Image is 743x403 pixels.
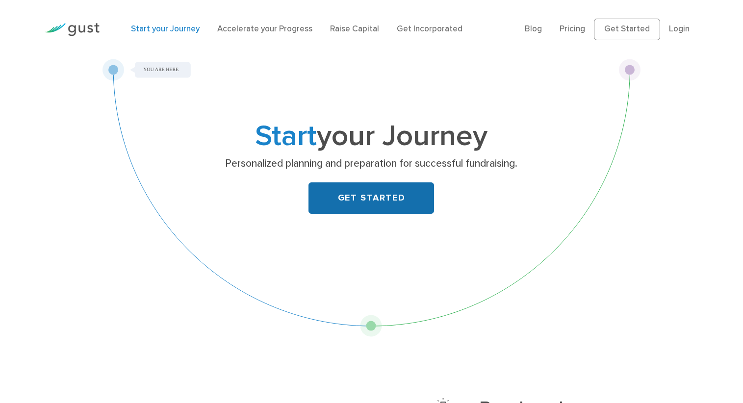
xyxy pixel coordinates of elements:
a: Accelerate your Progress [217,24,312,34]
a: Start your Journey [131,24,200,34]
p: Personalized planning and preparation for successful fundraising. [181,157,562,171]
a: Get Started [594,19,660,40]
img: Gust Logo [45,23,100,36]
a: Blog [525,24,542,34]
h1: your Journey [178,123,565,150]
span: Start [255,119,317,153]
a: Login [669,24,690,34]
a: Get Incorporated [397,24,462,34]
a: Raise Capital [330,24,379,34]
a: Pricing [560,24,585,34]
a: GET STARTED [308,182,434,214]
